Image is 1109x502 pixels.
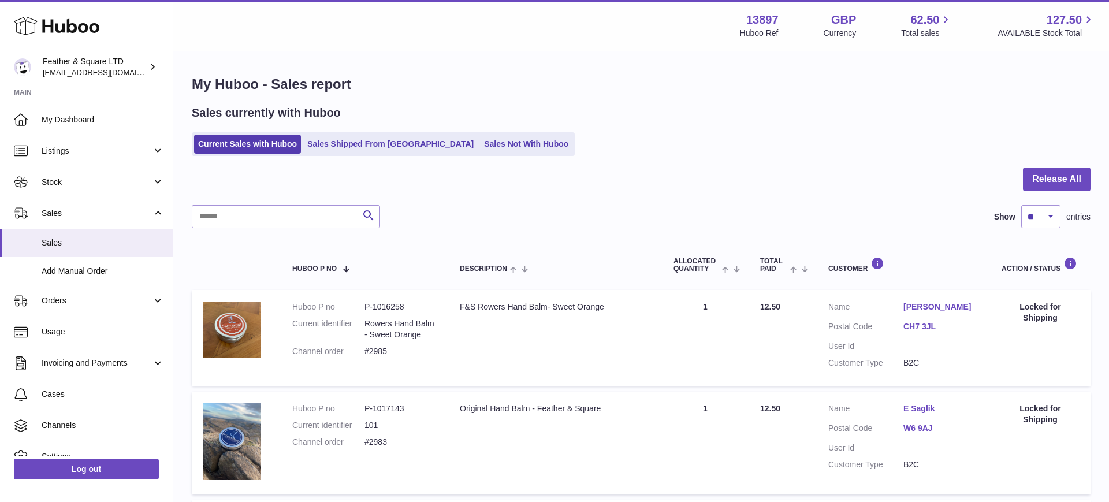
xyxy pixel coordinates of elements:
span: Orders [42,295,152,306]
div: Currency [824,28,857,39]
a: [PERSON_NAME] [903,302,978,313]
span: Listings [42,146,152,157]
div: Feather & Square LTD [43,56,147,78]
div: Action / Status [1002,257,1079,273]
span: Stock [42,177,152,188]
img: il_fullxfull.5886850907_h4oi.jpg [203,302,261,358]
span: Usage [42,326,164,337]
h2: Sales currently with Huboo [192,105,341,121]
span: entries [1066,211,1091,222]
strong: 13897 [746,12,779,28]
dd: Rowers Hand Balm- Sweet Orange [364,318,437,340]
dt: User Id [828,442,903,453]
span: AVAILABLE Stock Total [998,28,1095,39]
span: 62.50 [910,12,939,28]
a: Log out [14,459,159,479]
dt: Channel order [292,346,364,357]
dt: Current identifier [292,420,364,431]
dt: Customer Type [828,459,903,470]
td: 1 [662,392,749,494]
dt: Name [828,403,903,417]
dd: P-1016258 [364,302,437,313]
dt: Postal Code [828,423,903,437]
a: 127.50 AVAILABLE Stock Total [998,12,1095,39]
span: Add Manual Order [42,266,164,277]
span: Sales [42,237,164,248]
span: 127.50 [1047,12,1082,28]
div: Original Hand Balm - Feather & Square [460,403,650,414]
span: Total sales [901,28,952,39]
div: Locked for Shipping [1002,302,1079,323]
div: Huboo Ref [740,28,779,39]
label: Show [994,211,1015,222]
a: Sales Shipped From [GEOGRAPHIC_DATA] [303,135,478,154]
span: [EMAIL_ADDRESS][DOMAIN_NAME] [43,68,170,77]
span: Sales [42,208,152,219]
span: Invoicing and Payments [42,358,152,369]
dt: Name [828,302,903,315]
span: Total paid [760,258,787,273]
dt: Huboo P no [292,403,364,414]
dd: B2C [903,459,978,470]
strong: GBP [831,12,856,28]
dd: P-1017143 [364,403,437,414]
h1: My Huboo - Sales report [192,75,1091,94]
dt: Current identifier [292,318,364,340]
a: W6 9AJ [903,423,978,434]
span: Cases [42,389,164,400]
dd: #2985 [364,346,437,357]
a: Sales Not With Huboo [480,135,572,154]
dt: Postal Code [828,321,903,335]
td: 1 [662,290,749,386]
span: 12.50 [760,404,780,413]
dt: Huboo P no [292,302,364,313]
span: ALLOCATED Quantity [673,258,719,273]
span: Huboo P no [292,265,337,273]
span: Settings [42,451,164,462]
dt: Customer Type [828,358,903,369]
div: Customer [828,257,978,273]
span: Channels [42,420,164,431]
span: Description [460,265,507,273]
dt: User Id [828,341,903,352]
dd: 101 [364,420,437,431]
button: Release All [1023,168,1091,191]
a: Current Sales with Huboo [194,135,301,154]
a: E Saglik [903,403,978,414]
a: CH7 3JL [903,321,978,332]
span: 12.50 [760,302,780,311]
a: 62.50 Total sales [901,12,952,39]
dt: Channel order [292,437,364,448]
img: feathernsquare@gmail.com [14,58,31,76]
dd: #2983 [364,437,437,448]
dd: B2C [903,358,978,369]
img: il_fullxfull.5545322717_sv0z.jpg [203,403,261,480]
div: Locked for Shipping [1002,403,1079,425]
div: F&S Rowers Hand Balm- Sweet Orange [460,302,650,313]
span: My Dashboard [42,114,164,125]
